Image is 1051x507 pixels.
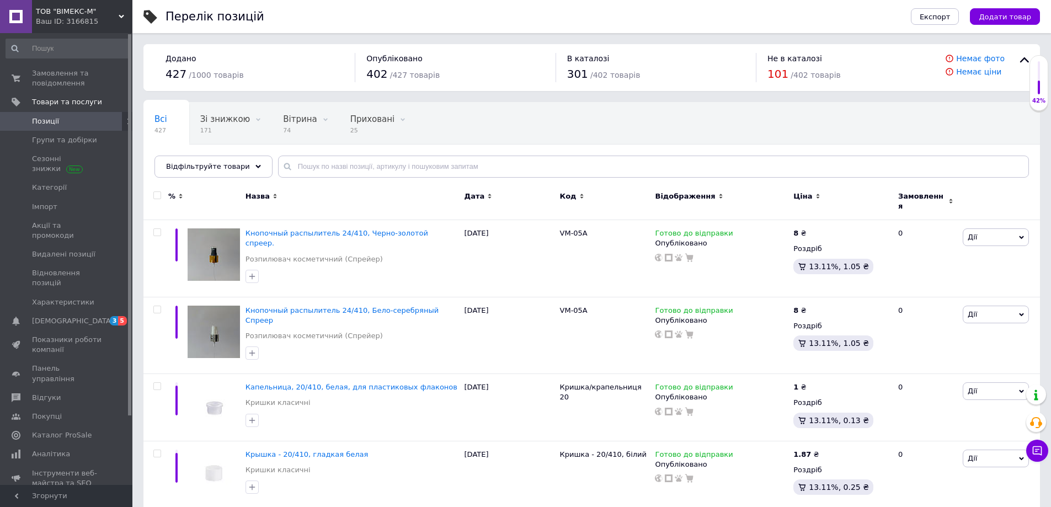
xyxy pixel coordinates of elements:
span: Додано [166,54,196,63]
span: Капельница, 20/410, белая, для пластиковых флаконов [246,383,457,391]
a: Розпилювач косметичний (Спрейер) [246,331,383,341]
span: / 402 товарів [791,71,840,79]
span: VM-05A [560,229,588,237]
span: / 402 товарів [590,71,640,79]
span: 13.11%, 0.13 ₴ [809,416,869,425]
span: Додати товар [979,13,1031,21]
a: Кнопочный распылитель 24/410, Черно-золотой спреер. [246,229,428,247]
span: Показники роботи компанії [32,335,102,355]
span: / 1000 товарів [189,71,243,79]
span: Характеристики [32,297,94,307]
span: % [168,191,175,201]
span: Опубліковані [154,156,212,166]
button: Чат з покупцем [1026,440,1048,462]
div: Опубліковано [655,316,788,325]
span: Панель управління [32,364,102,383]
div: 0 [892,374,960,441]
div: Ваш ID: 3166815 [36,17,132,26]
span: Зі знижкою [200,114,250,124]
img: Кнопочный распылитель 24/410, Бело-серебряный Спреер [188,306,240,358]
span: Замовлення [898,191,946,211]
span: Аналітика [32,449,70,459]
span: Видалені позиції [32,249,95,259]
div: ₴ [793,382,806,392]
a: Немає ціни [956,67,1001,76]
div: ₴ [793,228,806,238]
div: Перелік позицій [166,11,264,23]
span: Код [560,191,577,201]
input: Пошук [6,39,130,58]
span: Дата [465,191,485,201]
span: 301 [567,67,588,81]
span: Сезонні знижки [32,154,102,174]
span: Приховані [350,114,395,124]
b: 8 [793,306,798,314]
span: Всі [154,114,167,124]
span: Акції та промокоди [32,221,102,241]
a: Кришки класичні [246,398,311,408]
span: Ціна [793,191,812,201]
span: 171 [200,126,250,135]
button: Додати товар [970,8,1040,25]
span: 427 [154,126,167,135]
span: Кришка - 20/410, білий [560,450,647,458]
span: Відновлення позицій [32,268,102,288]
div: [DATE] [462,297,557,374]
div: Роздріб [793,398,889,408]
span: 427 [166,67,186,81]
span: Готово до відправки [655,306,733,318]
a: Крышка - 20/410, гладкая белая [246,450,368,458]
span: Готово до відправки [655,450,733,462]
div: Опубліковано [655,460,788,469]
span: 25 [350,126,395,135]
span: 13.11%, 1.05 ₴ [809,262,869,271]
span: 5 [118,316,127,325]
b: 1 [793,383,798,391]
span: Замовлення та повідомлення [32,68,102,88]
span: Відфільтруйте товари [166,162,250,170]
div: 0 [892,220,960,297]
span: [DEMOGRAPHIC_DATA] [32,316,114,326]
a: Розпилювач косметичний (Спрейер) [246,254,383,264]
img: Крышка - 20/410, гладкая белая [188,450,240,494]
span: Готово до відправки [655,229,733,241]
span: Каталог ProSale [32,430,92,440]
a: Немає фото [956,54,1005,63]
div: Опубліковано [655,392,788,402]
span: Кришка/крапельниця 20 [560,383,642,401]
span: Опубліковано [366,54,423,63]
b: 1.87 [793,450,811,458]
a: Кнопочный распылитель 24/410, Бело-серебряный Спреер [246,306,439,324]
span: Готово до відправки [655,383,733,394]
div: Опубліковано [655,238,788,248]
img: Кнопочный распылитель 24/410, Черно-золотой спреер. [188,228,240,281]
div: 0 [892,297,960,374]
span: Дії [968,233,977,241]
span: Назва [246,191,270,201]
span: / 427 товарів [390,71,440,79]
span: Відображення [655,191,715,201]
span: VM-05A [560,306,588,314]
span: ТОВ "ВІМЕКС-М" [36,7,119,17]
div: ₴ [793,306,806,316]
span: Не в каталозі [767,54,822,63]
span: Позиції [32,116,59,126]
span: 13.11%, 0.25 ₴ [809,483,869,492]
span: Відгуки [32,393,61,403]
div: Роздріб [793,321,889,331]
span: Покупці [32,412,62,421]
span: Категорії [32,183,67,193]
span: В каталозі [567,54,610,63]
span: Вітрина [283,114,317,124]
span: Товари та послуги [32,97,102,107]
span: 101 [767,67,788,81]
div: [DATE] [462,220,557,297]
span: Імпорт [32,202,57,212]
div: Роздріб [793,244,889,254]
div: Роздріб [793,465,889,475]
span: Інструменти веб-майстра та SEO [32,468,102,488]
span: Групи та добірки [32,135,97,145]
